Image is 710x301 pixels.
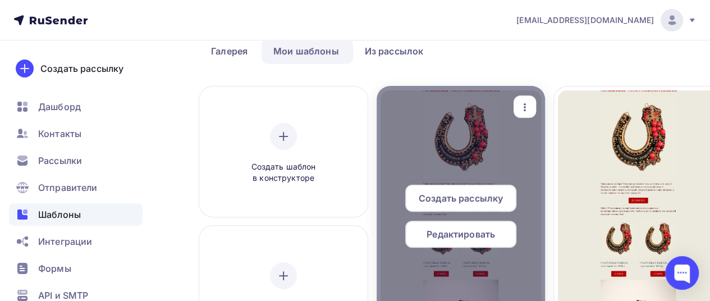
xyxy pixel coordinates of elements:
a: Контакты [9,122,143,145]
div: Создать рассылку [40,62,123,75]
span: Создать шаблон в конструкторе [230,161,337,184]
span: Дашборд [38,100,81,113]
a: Формы [9,257,143,280]
a: [EMAIL_ADDRESS][DOMAIN_NAME] [516,9,697,31]
span: Интеграции [38,235,92,248]
span: Шаблоны [38,208,81,221]
span: Создать рассылку [419,191,503,205]
a: Отправители [9,176,143,199]
span: Редактировать [427,227,495,241]
span: Контакты [38,127,81,140]
a: Шаблоны [9,203,143,226]
a: Дашборд [9,95,143,118]
span: Рассылки [38,154,82,167]
a: Галерея [199,38,259,64]
a: Из рассылок [353,38,436,64]
span: Отправители [38,181,98,194]
span: [EMAIL_ADDRESS][DOMAIN_NAME] [516,15,654,26]
a: Рассылки [9,149,143,172]
span: Формы [38,262,71,275]
a: Мои шаблоны [262,38,351,64]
